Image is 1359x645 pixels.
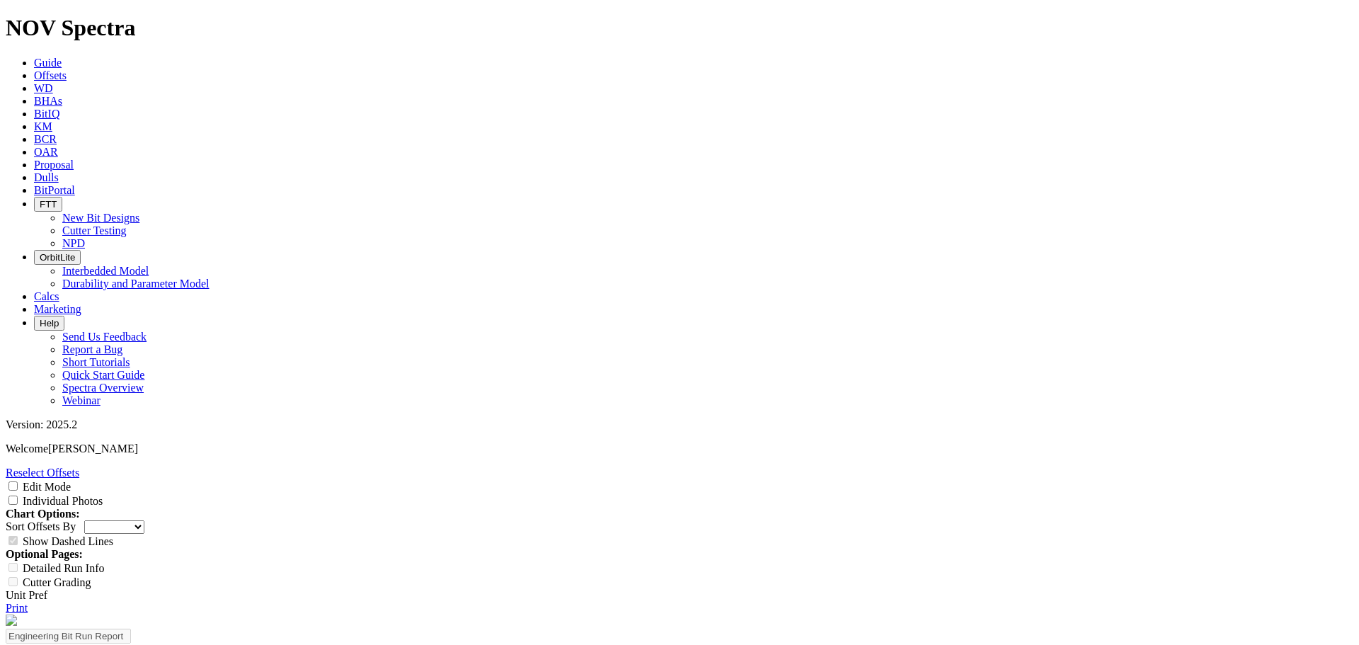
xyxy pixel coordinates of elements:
[62,343,122,355] a: Report a Bug
[62,212,139,224] a: New Bit Designs
[34,250,81,265] button: OrbitLite
[6,508,79,520] strong: Chart Options:
[62,356,130,368] a: Short Tutorials
[62,278,210,290] a: Durability and Parameter Model
[34,184,75,196] a: BitPortal
[34,171,59,183] a: Dulls
[62,394,101,406] a: Webinar
[34,57,62,69] a: Guide
[34,146,58,158] a: OAR
[6,443,1353,455] p: Welcome
[34,108,59,120] a: BitIQ
[23,495,103,507] label: Individual Photos
[23,576,91,588] label: Cutter Grading
[62,382,144,394] a: Spectra Overview
[23,562,105,574] label: Detailed Run Info
[48,443,138,455] span: [PERSON_NAME]
[34,69,67,81] a: Offsets
[6,520,76,532] label: Sort Offsets By
[40,252,75,263] span: OrbitLite
[23,481,71,493] label: Edit Mode
[34,303,81,315] a: Marketing
[6,15,1353,41] h1: NOV Spectra
[34,197,62,212] button: FTT
[6,589,47,601] a: Unit Pref
[62,331,147,343] a: Send Us Feedback
[34,133,57,145] a: BCR
[23,535,113,547] label: Show Dashed Lines
[34,95,62,107] a: BHAs
[6,602,28,614] a: Print
[34,290,59,302] a: Calcs
[62,265,149,277] a: Interbedded Model
[34,159,74,171] a: Proposal
[40,318,59,329] span: Help
[62,369,144,381] a: Quick Start Guide
[6,629,131,644] input: Click to edit report title
[40,199,57,210] span: FTT
[6,548,83,560] strong: Optional Pages:
[62,224,127,236] a: Cutter Testing
[34,316,64,331] button: Help
[6,467,79,479] a: Reselect Offsets
[6,615,17,626] img: NOV_WT_RH_Logo_Vert_RGB_F.d63d51a4.png
[34,82,53,94] a: WD
[6,418,1353,431] div: Version: 2025.2
[62,237,85,249] a: NPD
[34,120,52,132] a: KM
